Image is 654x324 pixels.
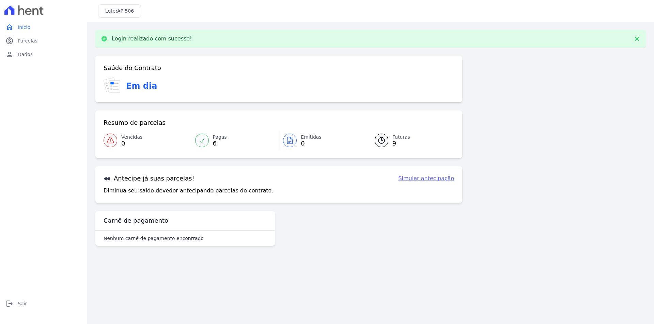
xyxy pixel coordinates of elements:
[3,20,84,34] a: homeInício
[191,131,279,150] a: Pagas 6
[392,141,410,146] span: 9
[301,134,322,141] span: Emitidas
[104,131,191,150] a: Vencidas 0
[104,187,273,195] p: Diminua seu saldo devedor antecipando parcelas do contrato.
[104,235,204,242] p: Nenhum carnê de pagamento encontrado
[213,141,227,146] span: 6
[301,141,322,146] span: 0
[279,131,367,150] a: Emitidas 0
[5,50,14,58] i: person
[3,48,84,61] a: personDados
[5,37,14,45] i: paid
[117,8,134,14] span: AP 506
[104,64,161,72] h3: Saúde do Contrato
[3,34,84,48] a: paidParcelas
[3,297,84,310] a: logoutSair
[121,141,142,146] span: 0
[367,131,454,150] a: Futuras 9
[18,51,33,58] span: Dados
[213,134,227,141] span: Pagas
[104,217,168,225] h3: Carnê de pagamento
[104,119,166,127] h3: Resumo de parcelas
[398,174,454,183] a: Simular antecipação
[18,24,30,31] span: Início
[126,80,157,92] h3: Em dia
[18,37,37,44] span: Parcelas
[105,7,134,15] h3: Lote:
[104,174,194,183] h3: Antecipe já suas parcelas!
[18,300,27,307] span: Sair
[5,23,14,31] i: home
[112,35,192,42] p: Login realizado com sucesso!
[392,134,410,141] span: Futuras
[121,134,142,141] span: Vencidas
[5,300,14,308] i: logout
